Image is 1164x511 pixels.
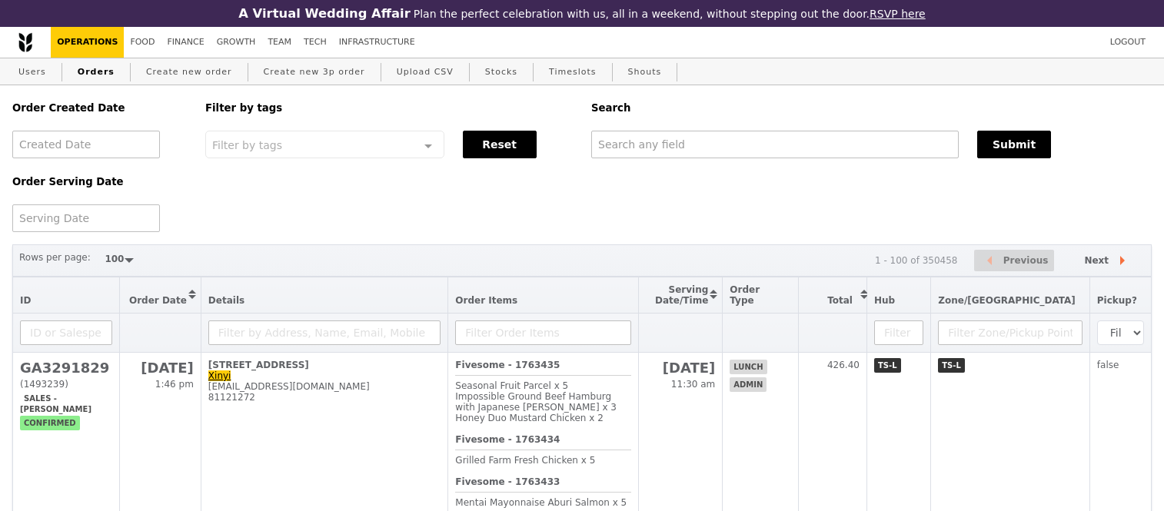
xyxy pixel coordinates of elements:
a: Create new order [140,58,238,86]
a: Tech [298,27,333,58]
button: Next [1071,250,1145,272]
span: 426.40 [827,360,860,370]
input: Created Date [12,131,160,158]
input: Search any field [591,131,959,158]
span: Seasonal Fruit Parcel x 5 [455,380,568,391]
a: Logout [1104,27,1152,58]
span: TS-L [874,358,901,373]
span: Zone/[GEOGRAPHIC_DATA] [938,295,1076,306]
h3: A Virtual Wedding Affair [238,6,410,21]
input: Filter Zone/Pickup Point [938,320,1083,345]
span: Filter by tags [212,138,282,151]
img: Grain logo [18,32,32,52]
input: Filter Order Items [455,320,630,345]
button: Reset [463,131,537,158]
span: false [1097,360,1119,370]
h2: [DATE] [127,360,193,376]
button: Previous [974,250,1054,272]
b: Fivesome - 1763435 [455,360,560,370]
h5: Filter by tags [205,102,573,114]
a: Orders [72,58,121,86]
span: Impossible Ground Beef Hamburg with Japanese [PERSON_NAME] x 3 [455,391,617,413]
span: Hub [874,295,895,306]
span: admin [730,377,767,392]
div: [STREET_ADDRESS] [208,360,441,370]
input: Serving Date [12,204,160,232]
h2: [DATE] [646,360,716,376]
a: Team [261,27,298,58]
input: Filter Hub [874,320,923,345]
h2: GA3291829 [20,360,112,376]
span: 11:30 am [671,379,715,390]
span: confirmed [20,416,80,430]
span: TS-L [938,358,965,373]
b: Fivesome - 1763433 [455,476,560,487]
a: Upload CSV [391,58,460,86]
span: ID [20,295,31,306]
a: Users [12,58,52,86]
span: Sales - [PERSON_NAME] [20,391,95,416]
label: Rows per page: [19,250,91,265]
a: Finance [161,27,211,58]
a: Timeslots [543,58,602,86]
span: Grilled Farm Fresh Chicken x 5 [455,455,595,466]
span: Order Type [730,284,760,306]
a: Stocks [479,58,524,86]
h5: Search [591,102,1152,114]
input: ID or Salesperson name [20,320,112,345]
div: [EMAIL_ADDRESS][DOMAIN_NAME] [208,381,441,392]
span: lunch [730,360,767,374]
a: Xinyi [208,370,231,381]
a: Food [124,27,161,58]
div: (1493239) [20,379,112,390]
span: Honey Duo Mustard Chicken x 2 [455,413,604,423]
a: Shouts [622,58,668,86]
div: Plan the perfect celebration with us, all in a weekend, without stepping out the door. [194,6,969,21]
button: Submit [977,131,1051,158]
span: Order Items [455,295,517,306]
h5: Order Serving Date [12,176,187,187]
a: Infrastructure [333,27,421,58]
a: Operations [51,27,124,58]
span: Next [1084,251,1109,270]
div: 81121272 [208,392,441,403]
a: Growth [211,27,262,58]
span: Details [208,295,244,306]
div: 1 - 100 of 350458 [875,255,958,266]
span: 1:46 pm [155,379,194,390]
a: RSVP here [870,8,926,20]
input: Filter by Address, Name, Email, Mobile [208,320,441,345]
span: Previous [1003,251,1049,270]
span: Mentai Mayonnaise Aburi Salmon x 5 [455,497,627,508]
h5: Order Created Date [12,102,187,114]
b: Fivesome - 1763434 [455,434,560,445]
a: Create new 3p order [258,58,371,86]
span: Pickup? [1097,295,1137,306]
